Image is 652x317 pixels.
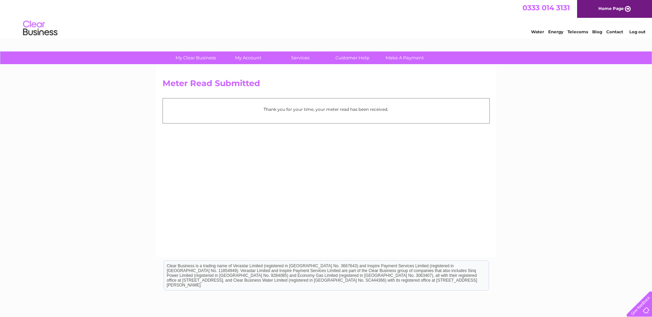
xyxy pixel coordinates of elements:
[166,106,486,113] p: Thank you for your time, your meter read has been received.
[548,29,563,34] a: Energy
[376,51,433,64] a: Make A Payment
[272,51,329,64] a: Services
[163,79,490,92] h2: Meter Read Submitted
[324,51,381,64] a: Customer Help
[522,3,570,12] a: 0333 014 3131
[164,4,489,33] div: Clear Business is a trading name of Verastar Limited (registered in [GEOGRAPHIC_DATA] No. 3667643...
[23,18,58,39] img: logo.png
[167,51,224,64] a: My Clear Business
[220,51,276,64] a: My Account
[592,29,602,34] a: Blog
[606,29,623,34] a: Contact
[531,29,544,34] a: Water
[629,29,645,34] a: Log out
[567,29,588,34] a: Telecoms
